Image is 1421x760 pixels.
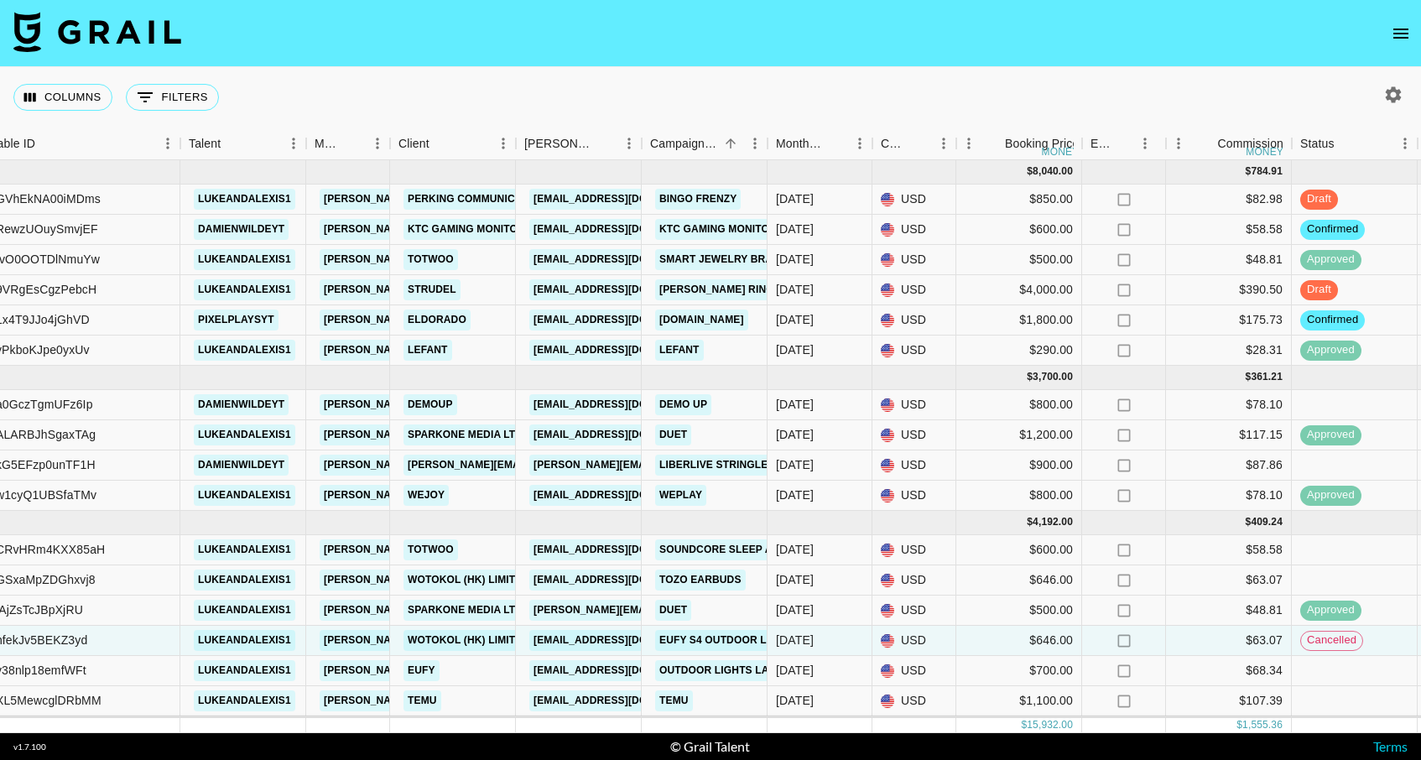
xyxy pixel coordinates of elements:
[320,189,593,210] a: [PERSON_NAME][EMAIL_ADDRESS][DOMAIN_NAME]
[320,485,593,506] a: [PERSON_NAME][EMAIL_ADDRESS][DOMAIN_NAME]
[1166,535,1292,565] div: $58.58
[320,394,593,415] a: [PERSON_NAME][EMAIL_ADDRESS][DOMAIN_NAME]
[529,539,717,560] a: [EMAIL_ADDRESS][DOMAIN_NAME]
[529,570,717,591] a: [EMAIL_ADDRESS][DOMAIN_NAME]
[593,132,617,155] button: Sort
[398,128,429,160] div: Client
[403,394,457,415] a: DemoUp
[403,690,441,711] a: Temu
[872,390,956,420] div: USD
[872,275,956,305] div: USD
[194,600,295,621] a: lukeandalexis1
[655,690,693,711] a: Temu
[13,742,46,752] div: v 1.7.100
[1166,565,1292,596] div: $63.07
[194,219,289,240] a: damienwildeyt
[776,341,814,358] div: Jun '25
[320,424,593,445] a: [PERSON_NAME][EMAIL_ADDRESS][DOMAIN_NAME]
[655,630,802,651] a: eufy S4 Outdoor Lights
[956,215,1082,245] div: $600.00
[1114,132,1137,155] button: Sort
[529,249,717,270] a: [EMAIL_ADDRESS][DOMAIN_NAME]
[320,219,593,240] a: [PERSON_NAME][EMAIL_ADDRESS][DOMAIN_NAME]
[529,310,717,331] a: [EMAIL_ADDRESS][DOMAIN_NAME]
[776,311,814,328] div: Jun '25
[1301,632,1362,648] span: cancelled
[403,600,527,621] a: SparkOne Media Ltd
[320,600,593,621] a: [PERSON_NAME][EMAIL_ADDRESS][DOMAIN_NAME]
[670,738,750,755] div: © Grail Talent
[956,185,1082,215] div: $850.00
[13,84,112,111] button: Select columns
[320,455,593,476] a: [PERSON_NAME][EMAIL_ADDRESS][DOMAIN_NAME]
[956,565,1082,596] div: $646.00
[776,426,814,443] div: Aug '25
[655,279,804,300] a: [PERSON_NAME] Ring 2025
[1300,487,1361,503] span: approved
[1042,147,1080,157] div: money
[529,189,717,210] a: [EMAIL_ADDRESS][DOMAIN_NAME]
[529,219,717,240] a: [EMAIL_ADDRESS][DOMAIN_NAME]
[956,481,1082,511] div: $800.00
[320,630,593,651] a: [PERSON_NAME][EMAIL_ADDRESS][DOMAIN_NAME]
[320,539,593,560] a: [PERSON_NAME][EMAIL_ADDRESS][DOMAIN_NAME]
[1246,515,1252,529] div: $
[776,662,814,679] div: Sep '25
[194,485,295,506] a: lukeandalexis1
[194,279,295,300] a: lukeandalexis1
[956,450,1082,481] div: $900.00
[1373,738,1408,754] a: Terms
[320,570,593,591] a: [PERSON_NAME][EMAIL_ADDRESS][DOMAIN_NAME]
[529,340,717,361] a: [EMAIL_ADDRESS][DOMAIN_NAME]
[1166,420,1292,450] div: $117.15
[1166,390,1292,420] div: $78.10
[1166,336,1292,366] div: $28.31
[13,12,181,52] img: Grail Talent
[221,132,244,155] button: Sort
[655,424,691,445] a: Duet
[320,340,593,361] a: [PERSON_NAME][EMAIL_ADDRESS][DOMAIN_NAME]
[655,600,691,621] a: Duet
[529,455,803,476] a: [PERSON_NAME][EMAIL_ADDRESS][DOMAIN_NAME]
[956,336,1082,366] div: $290.00
[881,128,908,160] div: Currency
[742,131,768,156] button: Menu
[776,396,814,413] div: Aug '25
[194,394,289,415] a: damienwildeyt
[1384,17,1418,50] button: open drawer
[320,279,593,300] a: [PERSON_NAME][EMAIL_ADDRESS][DOMAIN_NAME]
[872,596,956,626] div: USD
[1021,718,1027,732] div: $
[126,84,219,111] button: Show filters
[403,279,461,300] a: Strudel
[908,132,931,155] button: Sort
[655,310,748,331] a: [DOMAIN_NAME]
[956,686,1082,716] div: $1,100.00
[642,128,768,160] div: Campaign (Type)
[529,485,717,506] a: [EMAIL_ADDRESS][DOMAIN_NAME]
[956,656,1082,686] div: $700.00
[956,390,1082,420] div: $800.00
[1335,132,1358,155] button: Sort
[956,131,981,156] button: Menu
[320,310,593,331] a: [PERSON_NAME][EMAIL_ADDRESS][DOMAIN_NAME]
[1166,131,1191,156] button: Menu
[189,128,221,160] div: Talent
[1166,215,1292,245] div: $58.58
[365,131,390,156] button: Menu
[194,630,295,651] a: lukeandalexis1
[872,481,956,511] div: USD
[529,690,717,711] a: [EMAIL_ADDRESS][DOMAIN_NAME]
[1392,131,1418,156] button: Menu
[872,128,956,160] div: Currency
[390,128,516,160] div: Client
[872,215,956,245] div: USD
[194,455,289,476] a: damienwildeyt
[1246,147,1283,157] div: money
[320,690,593,711] a: [PERSON_NAME][EMAIL_ADDRESS][DOMAIN_NAME]
[1251,370,1283,384] div: 361.21
[956,626,1082,656] div: $646.00
[956,275,1082,305] div: $4,000.00
[872,450,956,481] div: USD
[403,189,639,210] a: Perking communication HongKong Ltd.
